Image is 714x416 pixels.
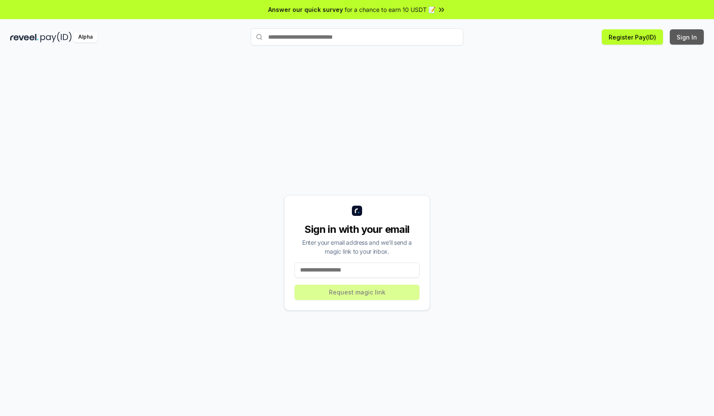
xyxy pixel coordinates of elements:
span: Answer our quick survey [268,5,343,14]
img: reveel_dark [10,32,39,42]
button: Register Pay(ID) [602,29,663,45]
div: Sign in with your email [295,223,419,236]
img: pay_id [40,32,72,42]
button: Sign In [670,29,704,45]
span: for a chance to earn 10 USDT 📝 [345,5,436,14]
img: logo_small [352,206,362,216]
div: Enter your email address and we’ll send a magic link to your inbox. [295,238,419,256]
div: Alpha [74,32,97,42]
